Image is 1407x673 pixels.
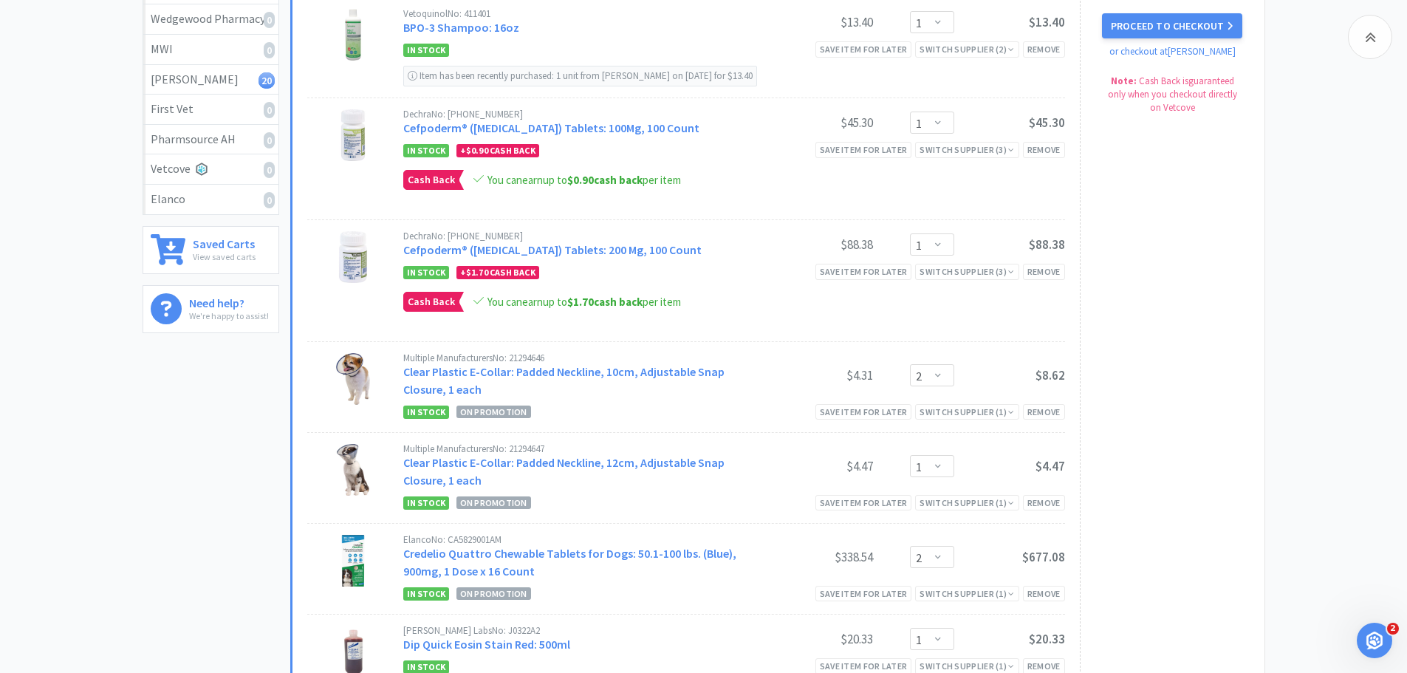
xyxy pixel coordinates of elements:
i: 0 [264,102,275,118]
span: $1.70 [567,295,594,309]
span: $20.33 [1029,631,1065,647]
strong: cash back [567,173,643,187]
span: You can earn up to per item [487,173,681,187]
div: Save item for later [815,41,912,57]
div: $20.33 [762,630,873,648]
div: Remove [1023,495,1065,510]
span: In Stock [403,587,449,601]
div: Remove [1023,41,1065,57]
a: Clear Plastic E-Collar: Padded Neckline, 10cm, Adjustable Snap Closure, 1 each [403,364,725,397]
div: MWI [151,40,271,59]
a: Elanco0 [143,185,278,214]
span: $13.40 [1029,14,1065,30]
a: Dip Quick Eosin Stain Red: 500ml [403,637,570,652]
i: 0 [264,42,275,58]
img: cbadf060dcb544c485c23883689399e6_76292.jpeg [327,9,379,61]
div: Pharmsource AH [151,130,271,149]
div: Switch Supplier ( 1 ) [920,587,1014,601]
div: Switch Supplier ( 1 ) [920,405,1014,419]
h6: Need help? [189,293,269,309]
i: 20 [259,72,275,89]
span: Cash Back [404,293,459,311]
div: Elanco [151,190,271,209]
iframe: Intercom live chat [1357,623,1392,658]
span: $0.90 [466,145,488,156]
span: In Stock [403,44,449,57]
div: Vetcove [151,160,271,179]
img: 8332268b570b4204b7cb756d39661ba8_310972.jpeg [327,231,379,283]
span: $88.38 [1029,236,1065,253]
div: [PERSON_NAME] [151,70,271,89]
p: We're happy to assist! [189,309,269,323]
div: Save item for later [815,404,912,420]
a: Credelio Quattro Chewable Tablets for Dogs: 50.1-100 lbs. (Blue), 900mg, 1 Dose x 16 Count [403,546,736,578]
a: Wedgewood Pharmacy0 [143,4,278,35]
img: 8ec0b460dbff4190b883719b6525ae97_330557.jpeg [327,353,379,405]
div: $88.38 [762,236,873,253]
a: Saved CartsView saved carts [143,226,279,274]
div: Switch Supplier ( 3 ) [920,143,1014,157]
div: Elanco No: CA5829001AM [403,535,762,544]
a: or checkout at [PERSON_NAME] [1109,45,1236,58]
div: $13.40 [762,13,873,31]
span: $677.08 [1022,549,1065,565]
span: In Stock [403,266,449,279]
div: Save item for later [815,495,912,510]
div: Remove [1023,586,1065,601]
img: 09c2afa2e1924e6ca1d25d5e123f7143_330546.jpeg [327,444,379,496]
div: + Cash Back [456,266,539,279]
span: Cash Back is guaranteed only when you checkout directly on Vetcove [1108,75,1237,114]
a: Vetcove0 [143,154,278,185]
div: Save item for later [815,142,912,157]
div: First Vet [151,100,271,119]
span: $8.62 [1035,367,1065,383]
div: Switch Supplier ( 2 ) [920,42,1014,56]
div: Save item for later [815,264,912,279]
div: Dechra No: [PHONE_NUMBER] [403,231,762,241]
a: Clear Plastic E-Collar: Padded Neckline, 12cm, Adjustable Snap Closure, 1 each [403,455,725,488]
i: 0 [264,132,275,148]
div: Switch Supplier ( 1 ) [920,496,1014,510]
div: Remove [1023,264,1065,279]
span: $45.30 [1029,115,1065,131]
div: $4.31 [762,366,873,384]
span: $0.90 [567,173,594,187]
i: 0 [264,162,275,178]
a: Cefpoderm® ([MEDICAL_DATA]) Tablets: 200 Mg, 100 Count [403,242,702,257]
div: $4.47 [762,457,873,475]
h6: Saved Carts [193,234,256,250]
i: 0 [264,192,275,208]
span: $1.70 [466,267,488,278]
div: $45.30 [762,114,873,131]
span: In Stock [403,406,449,419]
span: 2 [1387,623,1399,635]
div: Switch Supplier ( 1 ) [920,659,1014,673]
span: Cash Back [404,171,459,189]
div: Item has been recently purchased: 1 unit from [PERSON_NAME] on [DATE] for $13.40 [403,66,757,86]
div: Multiple Manufacturers No: 21294647 [403,444,762,454]
div: Vetoquinol No: 411401 [403,9,762,18]
div: Switch Supplier ( 3 ) [920,264,1014,279]
span: You can earn up to per item [487,295,681,309]
span: In Stock [403,144,449,157]
div: Remove [1023,404,1065,420]
div: $338.54 [762,548,873,566]
div: Wedgewood Pharmacy [151,10,271,29]
img: c9d4444713be425782ca9ac2eae70a09_777234.jpeg [327,535,379,587]
a: [PERSON_NAME]20 [143,65,278,95]
a: Pharmsource AH0 [143,125,278,155]
span: $4.47 [1035,458,1065,474]
div: Multiple Manufacturers No: 21294646 [403,353,762,363]
div: Dechra No: [PHONE_NUMBER] [403,109,762,119]
span: On Promotion [456,406,531,418]
p: View saved carts [193,250,256,264]
img: 6e36eac5839547ffa9c79fde9b062672_310967.jpeg [327,109,379,161]
strong: Note: [1111,75,1137,87]
span: In Stock [403,496,449,510]
i: 0 [264,12,275,28]
div: + Cash Back [456,144,539,157]
strong: cash back [567,295,643,309]
div: [PERSON_NAME] Labs No: J0322A2 [403,626,762,635]
a: BPO-3 Shampoo: 16oz [403,20,519,35]
span: On Promotion [456,587,531,600]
